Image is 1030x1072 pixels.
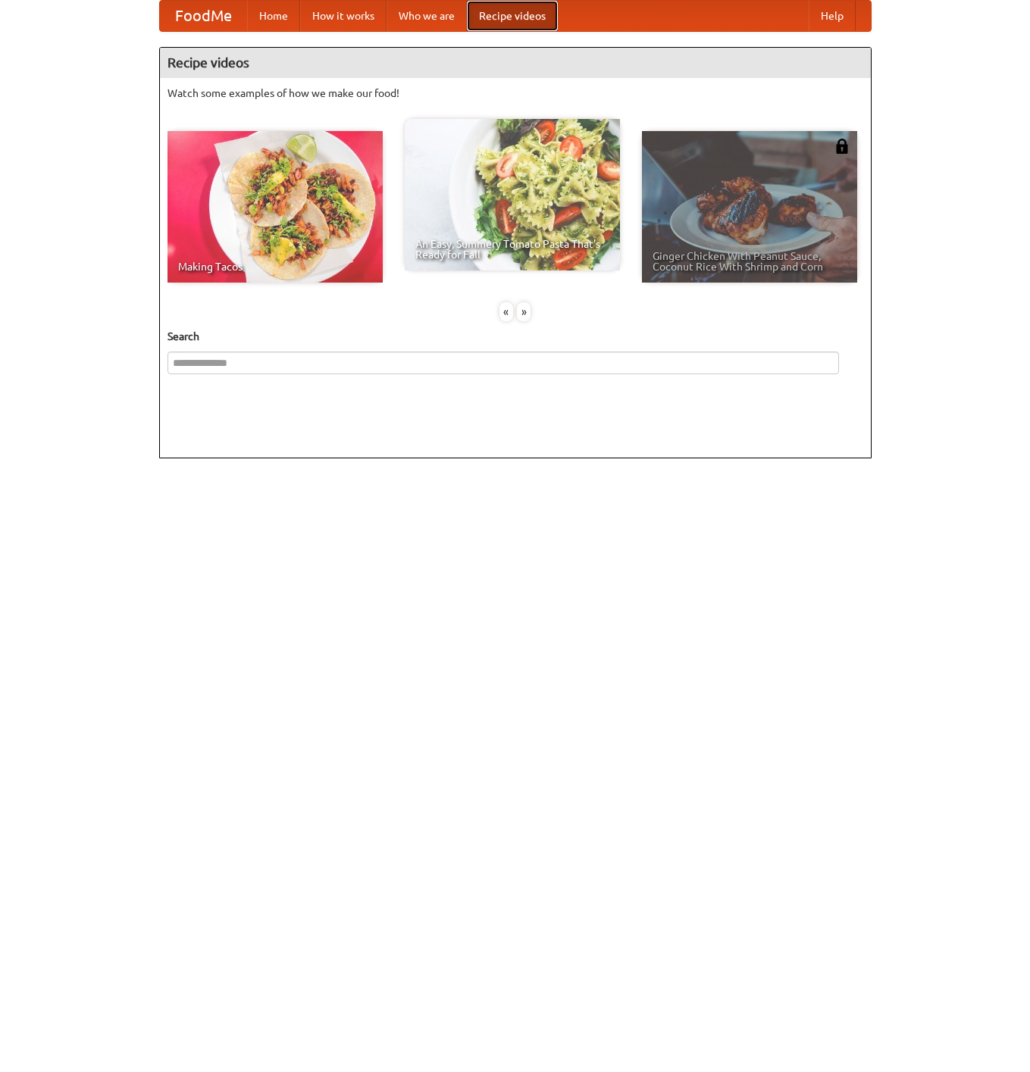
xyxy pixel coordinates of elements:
a: How it works [300,1,387,31]
img: 483408.png [834,139,850,154]
a: FoodMe [160,1,247,31]
span: An Easy, Summery Tomato Pasta That's Ready for Fall [415,239,609,260]
span: Making Tacos [178,261,372,272]
a: Who we are [387,1,467,31]
h4: Recipe videos [160,48,871,78]
a: Help [809,1,856,31]
a: Home [247,1,300,31]
p: Watch some examples of how we make our food! [167,86,863,101]
a: Recipe videos [467,1,558,31]
div: « [499,302,513,321]
a: Making Tacos [167,131,383,283]
h5: Search [167,329,863,344]
a: An Easy, Summery Tomato Pasta That's Ready for Fall [405,119,620,270]
div: » [517,302,531,321]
